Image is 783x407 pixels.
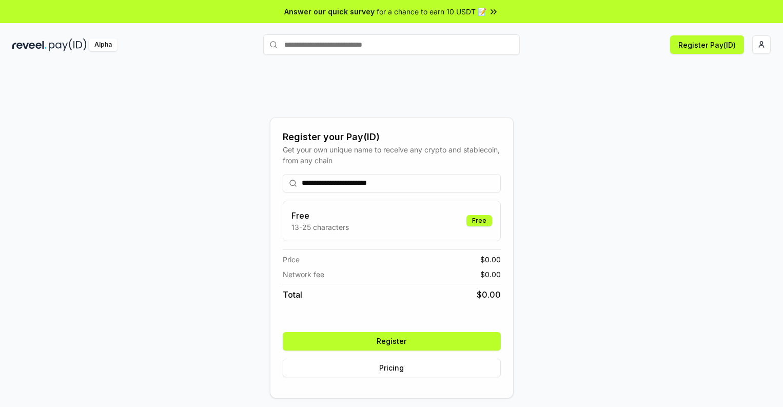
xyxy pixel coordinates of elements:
[477,288,501,301] span: $ 0.00
[283,332,501,351] button: Register
[283,359,501,377] button: Pricing
[377,6,486,17] span: for a chance to earn 10 USDT 📝
[49,38,87,51] img: pay_id
[291,209,349,222] h3: Free
[283,269,324,280] span: Network fee
[12,38,47,51] img: reveel_dark
[284,6,375,17] span: Answer our quick survey
[291,222,349,232] p: 13-25 characters
[283,130,501,144] div: Register your Pay(ID)
[480,269,501,280] span: $ 0.00
[670,35,744,54] button: Register Pay(ID)
[89,38,118,51] div: Alpha
[480,254,501,265] span: $ 0.00
[283,288,302,301] span: Total
[283,144,501,166] div: Get your own unique name to receive any crypto and stablecoin, from any chain
[283,254,300,265] span: Price
[466,215,492,226] div: Free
